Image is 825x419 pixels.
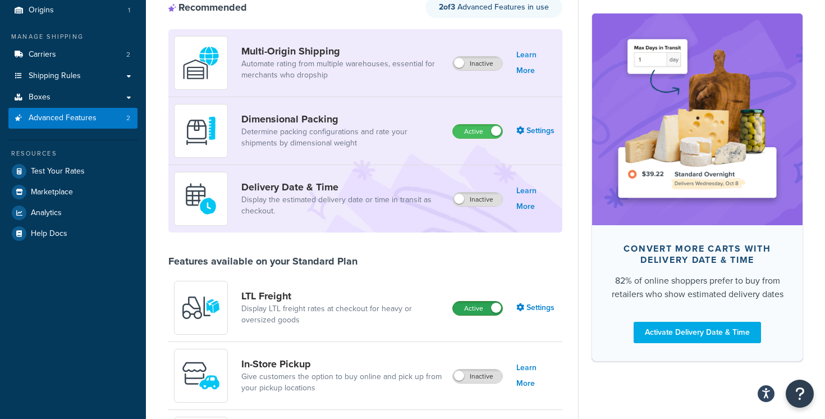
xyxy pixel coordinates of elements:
a: Learn More [516,360,557,391]
img: gfkeb5ejjkALwAAAABJRU5ErkJggg== [181,179,221,218]
a: Learn More [516,47,557,79]
div: 82% of online shoppers prefer to buy from retailers who show estimated delivery dates [610,274,785,300]
label: Inactive [453,370,502,383]
span: Boxes [29,93,51,102]
span: 2 [126,50,130,60]
a: Help Docs [8,224,137,244]
a: Advanced Features2 [8,108,137,129]
span: Shipping Rules [29,71,81,81]
a: Learn More [516,183,557,215]
div: Manage Shipping [8,32,137,42]
a: Determine packing configurations and rate your shipments by dimensional weight [241,126,443,149]
strong: 2 of 3 [439,1,455,13]
a: Dimensional Packing [241,113,443,125]
a: Display LTL freight rates at checkout for heavy or oversized goods [241,303,443,326]
a: Display the estimated delivery date or time in transit as checkout. [241,194,443,217]
span: Test Your Rates [31,167,85,176]
span: Marketplace [31,188,73,197]
div: Convert more carts with delivery date & time [610,243,785,265]
a: LTL Freight [241,290,443,302]
a: Shipping Rules [8,66,137,86]
a: Multi-Origin Shipping [241,45,443,57]
a: Boxes [8,87,137,108]
li: Advanced Features [8,108,137,129]
label: Active [453,302,502,315]
a: Activate Delivery Date & Time [634,321,761,343]
a: Settings [516,300,557,316]
span: Advanced Features [29,113,97,123]
a: Carriers2 [8,44,137,65]
a: Automate rating from multiple warehouses, essential for merchants who dropship [241,58,443,81]
span: 2 [126,113,130,123]
a: Delivery Date & Time [241,181,443,193]
a: Test Your Rates [8,161,137,181]
img: y79ZsPf0fXUFUhFXDzUgf+ktZg5F2+ohG75+v3d2s1D9TjoU8PiyCIluIjV41seZevKCRuEjTPPOKHJsQcmKCXGdfprl3L4q7... [181,288,221,327]
div: Recommended [168,1,247,13]
a: Give customers the option to buy online and pick up from your pickup locations [241,371,443,394]
img: WatD5o0RtDAAAAAElFTkSuQmCC [181,43,221,83]
a: Marketplace [8,182,137,202]
span: Origins [29,6,54,15]
a: In-Store Pickup [241,358,443,370]
a: Analytics [8,203,137,223]
span: Help Docs [31,229,67,239]
span: Carriers [29,50,56,60]
div: Features available on your Standard Plan [168,255,357,267]
label: Inactive [453,193,502,206]
span: Advanced Features in use [439,1,549,13]
span: 1 [128,6,130,15]
label: Inactive [453,57,502,70]
span: Analytics [31,208,62,218]
img: wfgcfpwTIucLEAAAAASUVORK5CYII= [181,356,221,395]
label: Active [453,125,502,138]
img: feature-image-ddt-36eae7f7280da8017bfb280eaccd9c446f90b1fe08728e4019434db127062ab4.png [609,30,786,208]
li: Carriers [8,44,137,65]
a: Settings [516,123,557,139]
div: Resources [8,149,137,158]
button: Open Resource Center [786,380,814,408]
img: DTVBYsAAAAAASUVORK5CYII= [181,111,221,151]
